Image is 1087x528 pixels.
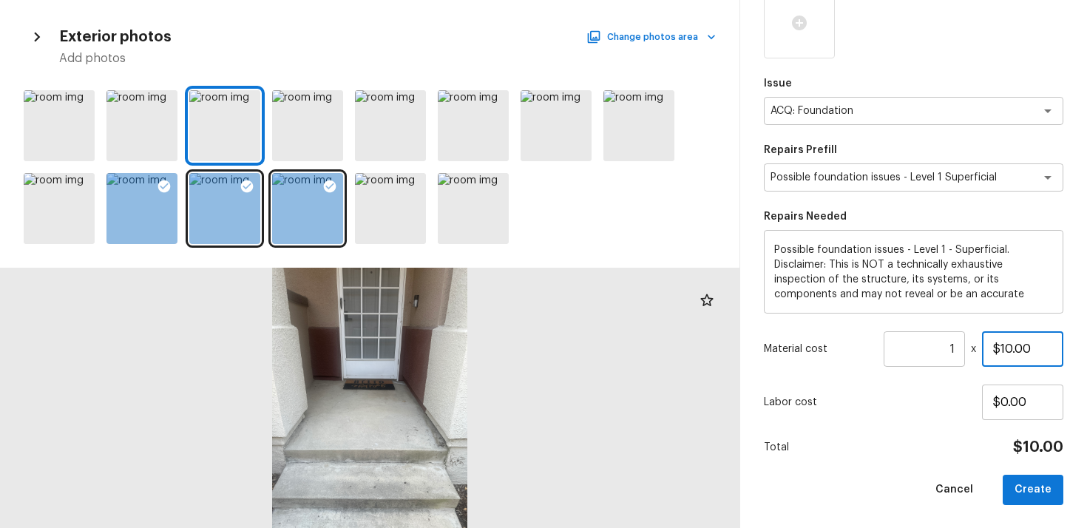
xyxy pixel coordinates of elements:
p: Repairs Prefill [764,143,1063,158]
button: Cancel [924,475,985,505]
p: Repairs Needed [764,209,1063,224]
p: Total [764,440,789,455]
textarea: Possible foundation issues - Level 1 Superficial [771,170,1015,185]
h4: $10.00 [1013,438,1063,457]
textarea: Possible foundation issues - Level 1 - Superficial. Disclaimer: This is NOT a technically exhaust... [774,243,1053,302]
textarea: ACQ: Foundation [771,104,1015,118]
p: Material cost [764,342,878,356]
button: Open [1037,167,1058,188]
div: x [764,331,1063,367]
p: Issue [764,76,1063,91]
p: Labor cost [764,395,982,410]
button: Change photos area [589,27,716,47]
button: Create [1003,475,1063,505]
button: Open [1037,101,1058,121]
h5: Add photos [59,50,716,67]
h4: Exterior photos [59,27,172,47]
